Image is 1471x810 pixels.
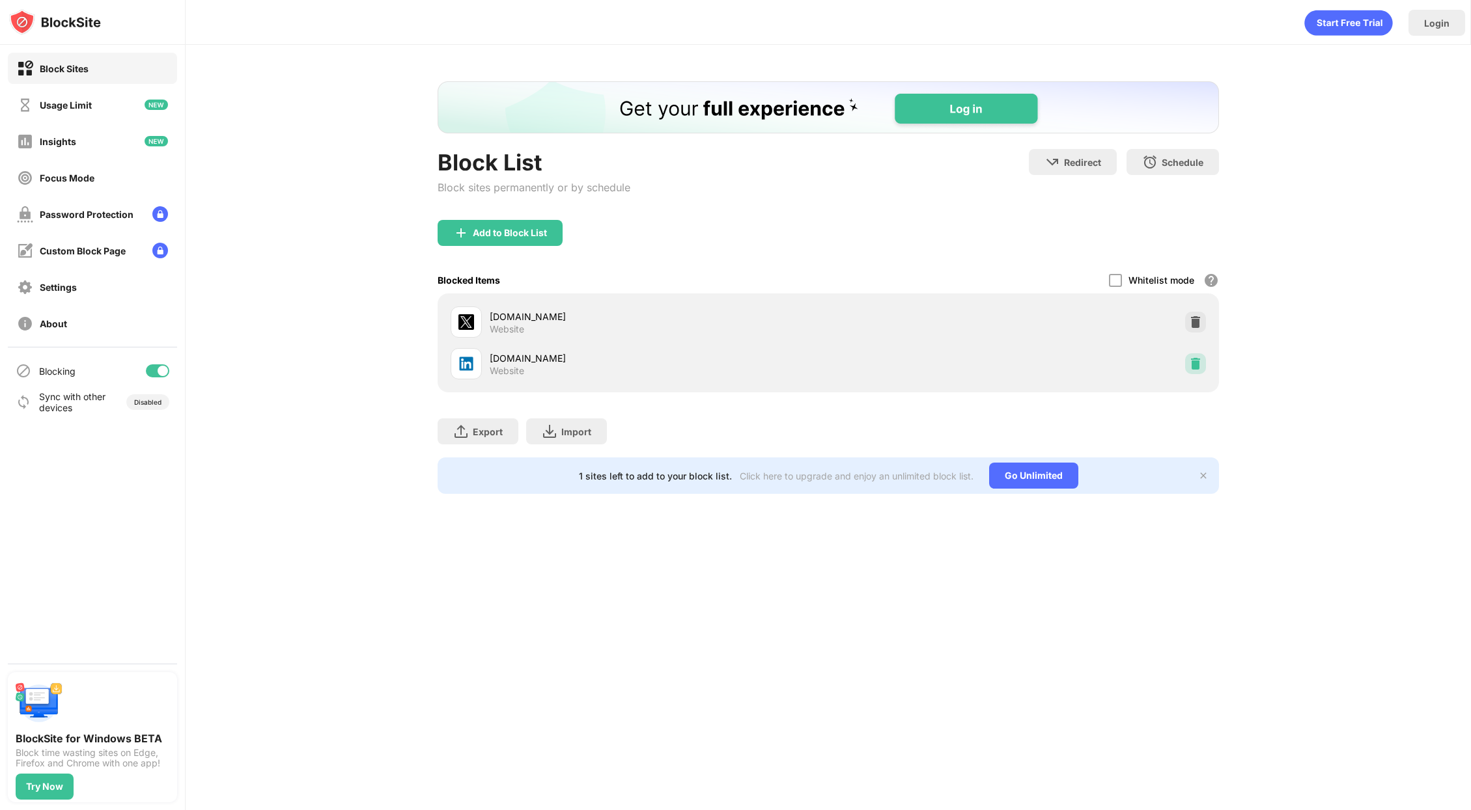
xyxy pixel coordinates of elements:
[134,398,161,406] div: Disabled
[1064,157,1101,168] div: Redirect
[17,243,33,259] img: customize-block-page-off.svg
[16,680,63,727] img: push-desktop.svg
[740,470,974,481] div: Click here to upgrade and enjoy an unlimited block list.
[490,323,524,335] div: Website
[561,426,591,437] div: Import
[40,282,77,293] div: Settings
[39,391,106,413] div: Sync with other devices
[17,279,33,295] img: settings-off.svg
[438,149,630,176] div: Block List
[17,206,33,223] img: password-protection-off.svg
[40,136,76,147] div: Insights
[17,170,33,186] img: focus-off.svg
[490,351,828,365] div: [DOMAIN_NAME]
[438,275,500,286] div: Blocked Items
[490,365,524,377] div: Website
[438,181,630,194] div: Block sites permanently or by schedule
[16,394,31,410] img: sync-icon.svg
[16,748,169,768] div: Block time wasting sites on Edge, Firefox and Chrome with one app!
[17,61,33,77] img: block-on.svg
[17,97,33,113] img: time-usage-off.svg
[458,356,474,371] img: favicons
[473,228,547,238] div: Add to Block List
[16,363,31,379] img: blocking-icon.svg
[438,81,1219,133] iframe: Banner
[145,136,168,146] img: new-icon.svg
[16,732,169,745] div: BlockSite for Windows BETA
[17,316,33,332] img: about-off.svg
[40,245,126,256] div: Custom Block Page
[473,426,503,437] div: Export
[1304,10,1393,36] div: animation
[9,9,101,35] img: logo-blocksite.svg
[145,100,168,110] img: new-icon.svg
[26,781,63,792] div: Try Now
[40,100,92,111] div: Usage Limit
[40,209,133,220] div: Password Protection
[989,463,1078,489] div: Go Unlimited
[40,318,67,329] div: About
[1198,470,1209,481] img: x-button.svg
[152,206,168,222] img: lock-menu.svg
[152,243,168,258] img: lock-menu.svg
[579,470,732,481] div: 1 sites left to add to your block list.
[40,63,89,74] div: Block Sites
[458,314,474,330] img: favicons
[40,172,94,183] div: Focus Mode
[1128,275,1194,286] div: Whitelist mode
[490,310,828,323] div: [DOMAIN_NAME]
[1424,18,1450,29] div: Login
[1162,157,1203,168] div: Schedule
[39,366,76,377] div: Blocking
[17,133,33,150] img: insights-off.svg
